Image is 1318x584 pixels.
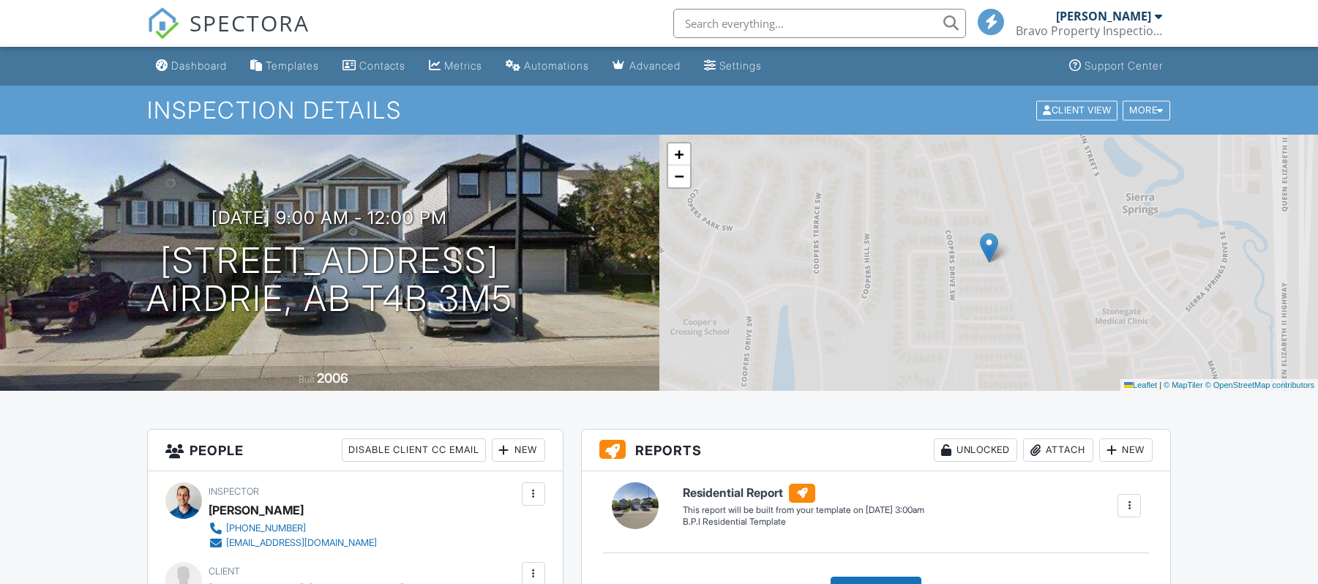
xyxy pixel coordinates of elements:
[980,233,998,263] img: Marker
[1085,59,1163,72] div: Support Center
[209,521,377,536] a: [PHONE_NUMBER]
[698,53,768,80] a: Settings
[683,484,924,503] h6: Residential Report
[683,504,924,516] div: This report will be built from your template on [DATE] 3:00am
[1036,100,1117,120] div: Client View
[1016,23,1162,38] div: Bravo Property Inspections
[444,59,482,72] div: Metrics
[342,438,486,462] div: Disable Client CC Email
[674,145,684,163] span: +
[1023,438,1093,462] div: Attach
[147,7,179,40] img: The Best Home Inspection Software - Spectora
[209,536,377,550] a: [EMAIL_ADDRESS][DOMAIN_NAME]
[492,438,545,462] div: New
[582,430,1171,471] h3: Reports
[607,53,686,80] a: Advanced
[209,499,304,521] div: [PERSON_NAME]
[1056,9,1151,23] div: [PERSON_NAME]
[673,9,966,38] input: Search everything...
[150,53,233,80] a: Dashboard
[337,53,411,80] a: Contacts
[226,523,306,534] div: [PHONE_NUMBER]
[1164,381,1203,389] a: © MapTiler
[359,59,405,72] div: Contacts
[1099,438,1153,462] div: New
[244,53,325,80] a: Templates
[317,370,348,386] div: 2006
[500,53,595,80] a: Automations (Basic)
[146,242,513,319] h1: [STREET_ADDRESS] Airdrie, AB T4B 3M5
[934,438,1017,462] div: Unlocked
[524,59,589,72] div: Automations
[1063,53,1169,80] a: Support Center
[211,208,447,228] h3: [DATE] 9:00 am - 12:00 pm
[629,59,681,72] div: Advanced
[668,165,690,187] a: Zoom out
[1159,381,1161,389] span: |
[190,7,310,38] span: SPECTORA
[147,20,310,50] a: SPECTORA
[209,486,259,497] span: Inspector
[1205,381,1314,389] a: © OpenStreetMap contributors
[148,430,563,471] h3: People
[423,53,488,80] a: Metrics
[147,97,1172,123] h1: Inspection Details
[1035,104,1121,115] a: Client View
[226,537,377,549] div: [EMAIL_ADDRESS][DOMAIN_NAME]
[683,516,924,528] div: B.P.I Residential Template
[299,374,315,385] span: Built
[674,167,684,185] span: −
[209,566,240,577] span: Client
[266,59,319,72] div: Templates
[668,143,690,165] a: Zoom in
[1124,381,1157,389] a: Leaflet
[1123,100,1170,120] div: More
[171,59,227,72] div: Dashboard
[719,59,762,72] div: Settings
